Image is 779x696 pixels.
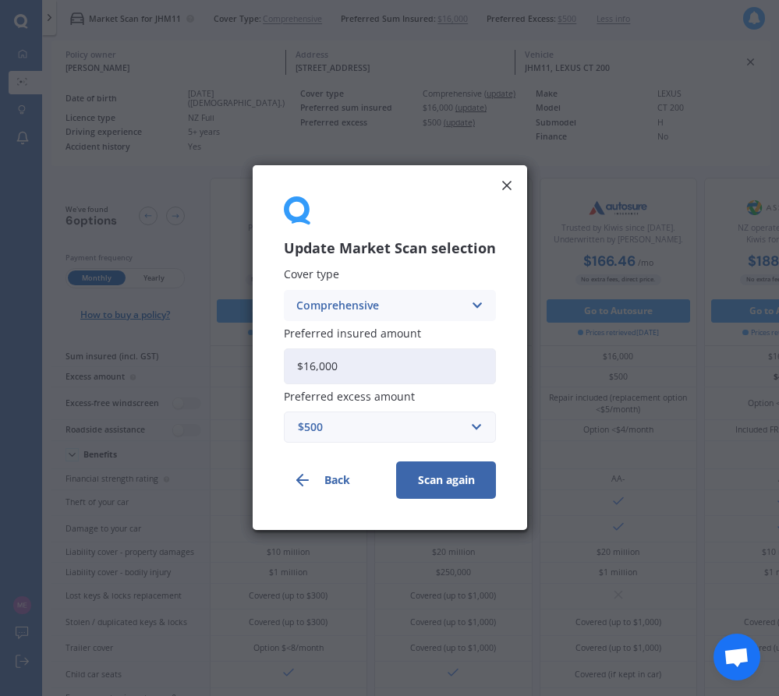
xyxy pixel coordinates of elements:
[284,348,496,384] input: Enter amount
[396,462,496,500] button: Scan again
[284,267,339,282] span: Cover type
[284,326,421,341] span: Preferred insured amount
[296,297,463,314] div: Comprehensive
[713,634,760,680] div: Open chat
[298,419,463,436] div: $500
[284,462,384,500] button: Back
[284,240,496,258] h3: Update Market Scan selection
[284,390,415,405] span: Preferred excess amount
